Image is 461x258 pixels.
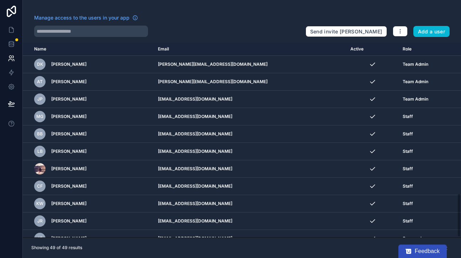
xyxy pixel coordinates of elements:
[403,61,428,67] span: Team Admin
[403,96,428,102] span: Team Admin
[51,166,86,172] span: [PERSON_NAME]
[51,131,86,137] span: [PERSON_NAME]
[154,73,346,91] td: [PERSON_NAME][EMAIL_ADDRESS][DOMAIN_NAME]
[154,91,346,108] td: [EMAIL_ADDRESS][DOMAIN_NAME]
[36,201,43,206] span: KW
[51,96,86,102] span: [PERSON_NAME]
[51,218,86,224] span: [PERSON_NAME]
[23,43,154,56] th: Name
[403,236,422,241] span: Seasonal
[154,143,346,160] td: [EMAIL_ADDRESS][DOMAIN_NAME]
[403,166,413,172] span: Staff
[36,114,43,119] span: MG
[37,96,43,102] span: JP
[51,61,86,67] span: [PERSON_NAME]
[403,218,413,224] span: Staff
[23,43,461,237] div: scrollable content
[403,183,413,189] span: Staff
[403,114,413,119] span: Staff
[154,160,346,178] td: [EMAIL_ADDRESS][DOMAIN_NAME]
[51,236,86,241] span: [PERSON_NAME]
[154,195,346,213] td: [EMAIL_ADDRESS][DOMAIN_NAME]
[154,56,346,73] td: [PERSON_NAME][EMAIL_ADDRESS][DOMAIN_NAME]
[403,149,413,154] span: Staff
[37,149,43,154] span: LB
[154,43,346,56] th: Email
[31,245,82,251] span: Showing 49 of 49 results
[37,218,43,224] span: JR
[154,108,346,125] td: [EMAIL_ADDRESS][DOMAIN_NAME]
[51,201,86,206] span: [PERSON_NAME]
[37,183,43,189] span: CF
[37,61,43,67] span: DK
[403,131,413,137] span: Staff
[37,79,43,85] span: AT
[154,230,346,247] td: [EMAIL_ADDRESS][DOMAIN_NAME]
[37,236,43,241] span: JC
[403,79,428,85] span: Team Admin
[154,178,346,195] td: [EMAIL_ADDRESS][DOMAIN_NAME]
[346,43,398,56] th: Active
[398,43,441,56] th: Role
[51,183,86,189] span: [PERSON_NAME]
[37,131,43,137] span: BB
[413,26,450,37] button: Add a user
[51,149,86,154] span: [PERSON_NAME]
[34,14,138,21] a: Manage access to the users in your app
[34,14,129,21] span: Manage access to the users in your app
[51,79,86,85] span: [PERSON_NAME]
[403,201,413,206] span: Staff
[415,248,440,254] span: Feedback
[154,213,346,230] td: [EMAIL_ADDRESS][DOMAIN_NAME]
[306,26,387,37] button: Send invite [PERSON_NAME]
[398,244,447,258] button: Feedback - Show survey
[154,125,346,143] td: [EMAIL_ADDRESS][DOMAIN_NAME]
[51,114,86,119] span: [PERSON_NAME]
